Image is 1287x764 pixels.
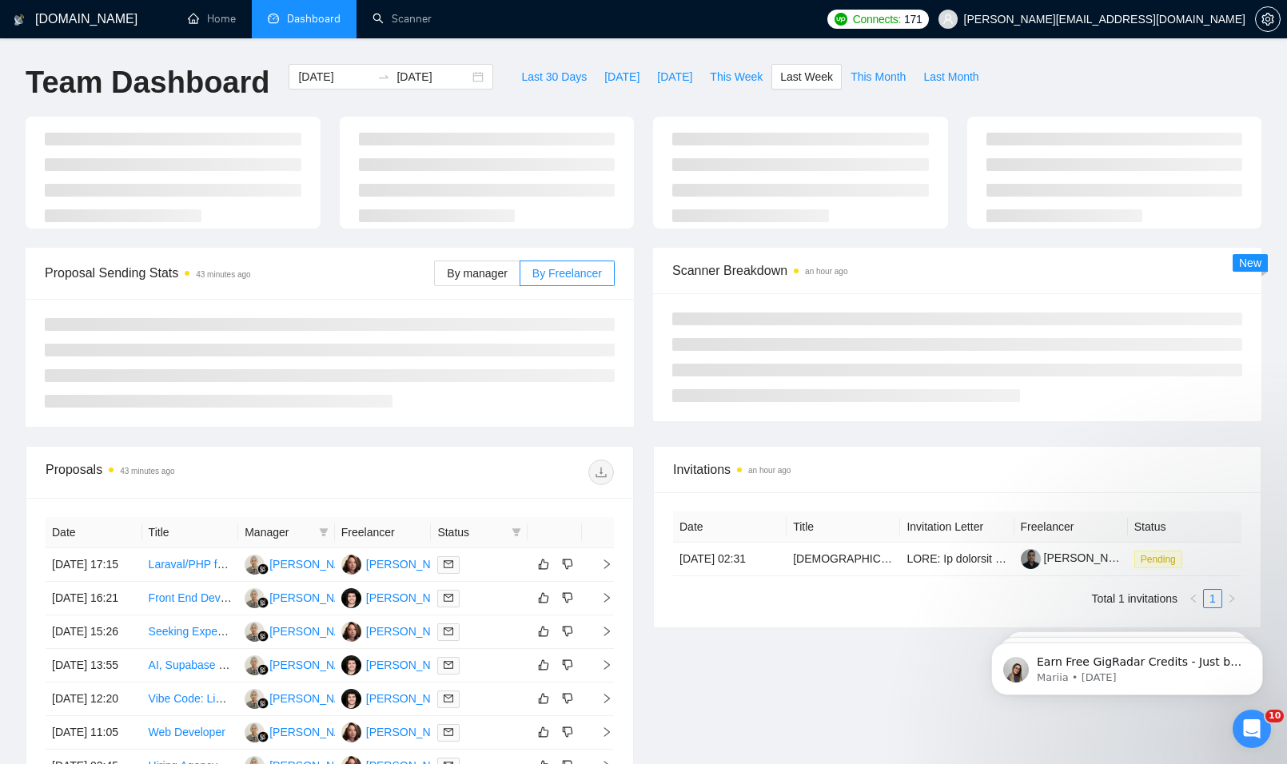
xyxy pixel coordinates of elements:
td: Front End Development for Agentic Platform [142,582,239,615]
img: DH [245,622,265,642]
td: [DATE] 15:26 [46,615,142,649]
span: Last 30 Days [521,68,587,86]
img: c1-L4JJdEBzcdnqCCVzhfNZyzJmoVxZlNXuu-ho4RgJCHdjy1vcYyTd_Ex8W4-Uyi9 [1021,549,1041,569]
div: Proposals [46,460,330,485]
span: dislike [562,692,573,705]
img: gigradar-bm.png [257,731,269,742]
img: gigradar-bm.png [257,664,269,675]
div: [PERSON_NAME] [366,690,458,707]
img: gigradar-bm.png [257,597,269,608]
span: right [588,659,612,670]
span: Proposal Sending Stats [45,263,434,283]
time: 43 minutes ago [120,467,174,476]
img: LL [341,622,361,642]
span: Connects: [853,10,901,28]
td: [DATE] 13:55 [46,649,142,682]
span: like [538,558,549,571]
a: AI, Supabase + React Developer – 1 Week Delivery [149,659,406,671]
th: Freelancer [1014,511,1128,543]
li: Total 1 invitations [1092,589,1177,608]
span: mail [444,727,453,737]
div: [PERSON_NAME] [269,623,361,640]
img: DH [245,555,265,575]
th: Freelancer [335,517,432,548]
span: [DATE] [657,68,692,86]
button: dislike [558,588,577,607]
li: Next Page [1222,589,1241,608]
span: By manager [447,267,507,280]
th: Title [787,511,900,543]
a: LL[PERSON_NAME] [341,557,458,570]
span: Invitations [673,460,1241,479]
span: like [538,625,549,638]
td: Laraval/PHP full stack dev [142,548,239,582]
a: searchScanner [373,12,432,26]
a: DH[PERSON_NAME] [245,557,361,570]
button: like [534,555,553,574]
td: Vibe Code: LinkedIn Progress Tracking Dashboard [142,682,239,716]
button: [DATE] [596,64,648,90]
div: [PERSON_NAME] [269,555,361,573]
span: setting [1256,13,1280,26]
div: [PERSON_NAME] [269,690,361,707]
a: DH[PERSON_NAME] [245,658,361,670]
span: New [1239,257,1261,269]
button: dislike [558,622,577,641]
span: right [588,559,612,570]
li: 1 [1203,589,1222,608]
span: mail [444,694,453,703]
th: Status [1128,511,1241,543]
span: 10 [1265,710,1284,722]
span: like [538,591,549,604]
span: Dashboard [287,12,341,26]
td: [DATE] 11:05 [46,716,142,750]
time: an hour ago [805,267,847,276]
td: Seeking Experienced Laravel 11 Developer [142,615,239,649]
input: Start date [298,68,371,86]
img: MC [341,588,361,608]
img: gigradar-bm.png [257,631,269,642]
div: [PERSON_NAME] [269,589,361,607]
div: [PERSON_NAME] [269,656,361,674]
span: filter [316,520,332,544]
span: like [538,726,549,738]
button: dislike [558,555,577,574]
button: like [534,722,553,742]
div: [PERSON_NAME] [366,589,458,607]
span: filter [319,527,329,537]
td: [DATE] 17:15 [46,548,142,582]
span: right [588,592,612,603]
a: DH[PERSON_NAME] [245,591,361,603]
button: like [534,655,553,674]
a: [PERSON_NAME] [1021,551,1136,564]
button: right [1222,589,1241,608]
img: gigradar-bm.png [257,563,269,575]
button: This Month [842,64,914,90]
img: DH [245,689,265,709]
a: MC[PERSON_NAME] [341,658,458,670]
span: mail [444,593,453,603]
span: Status [437,523,505,541]
td: Native Speakers of Spanish (Argentina) – Talent Bench for Future Managed Services Recording Projects [787,543,900,576]
td: [DATE] 16:21 [46,582,142,615]
span: By Freelancer [532,267,602,280]
button: dislike [558,689,577,708]
a: MC[PERSON_NAME] [341,691,458,704]
iframe: Intercom live chat [1233,710,1271,748]
span: mail [444,660,453,670]
span: left [1189,594,1198,603]
img: DH [245,722,265,742]
td: [DATE] 02:31 [673,543,787,576]
span: user [942,14,954,25]
img: MC [341,655,361,675]
time: an hour ago [748,466,791,475]
h1: Team Dashboard [26,64,269,101]
a: LL[PERSON_NAME] [341,624,458,637]
span: swap-right [377,70,390,83]
a: DH[PERSON_NAME] [245,725,361,738]
th: Invitation Letter [900,511,1014,543]
span: Pending [1134,551,1182,568]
